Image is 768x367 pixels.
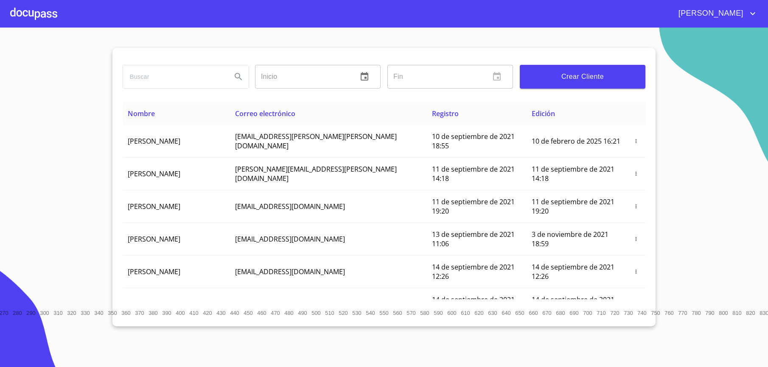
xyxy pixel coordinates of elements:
span: 550 [379,310,388,316]
button: 620 [472,306,486,320]
button: 400 [174,306,187,320]
span: 310 [53,310,62,316]
button: Search [228,67,249,87]
span: 280 [13,310,22,316]
button: 330 [78,306,92,320]
button: 810 [730,306,744,320]
button: 430 [214,306,228,320]
span: Nombre [128,109,155,118]
span: Crear Cliente [527,71,639,83]
button: 280 [11,306,24,320]
button: 660 [527,306,540,320]
button: 350 [106,306,119,320]
span: 820 [746,310,755,316]
button: 700 [581,306,594,320]
span: 680 [556,310,565,316]
span: 520 [339,310,348,316]
span: 490 [298,310,307,316]
button: 370 [133,306,146,320]
span: 400 [176,310,185,316]
span: 14 de septiembre de 2021 16:35 [532,295,614,314]
span: 300 [40,310,49,316]
span: 340 [94,310,103,316]
button: 500 [309,306,323,320]
span: 320 [67,310,76,316]
span: 700 [583,310,592,316]
button: 560 [391,306,404,320]
button: 630 [486,306,499,320]
span: 630 [488,310,497,316]
span: 760 [664,310,673,316]
button: 340 [92,306,106,320]
input: search [123,65,225,88]
span: 530 [352,310,361,316]
span: [EMAIL_ADDRESS][DOMAIN_NAME] [235,267,345,276]
span: Registro [432,109,459,118]
span: 750 [651,310,660,316]
span: 14 de septiembre de 2021 12:26 [432,262,515,281]
button: 390 [160,306,174,320]
span: 420 [203,310,212,316]
span: [PERSON_NAME] [128,169,180,178]
button: 580 [418,306,432,320]
button: 600 [445,306,459,320]
span: 580 [420,310,429,316]
span: 450 [244,310,252,316]
span: 370 [135,310,144,316]
button: 730 [622,306,635,320]
button: 320 [65,306,78,320]
button: 310 [51,306,65,320]
span: [EMAIL_ADDRESS][DOMAIN_NAME] [235,234,345,244]
span: 800 [719,310,728,316]
span: 470 [271,310,280,316]
span: Edición [532,109,555,118]
button: 300 [38,306,51,320]
span: 10 de septiembre de 2021 18:55 [432,132,515,150]
span: [PERSON_NAME] [672,7,748,20]
span: 430 [216,310,225,316]
span: 690 [569,310,578,316]
span: 13 de septiembre de 2021 11:06 [432,230,515,248]
button: 460 [255,306,269,320]
button: 520 [336,306,350,320]
span: 440 [230,310,239,316]
span: 330 [81,310,90,316]
button: Crear Cliente [520,65,645,89]
span: 600 [447,310,456,316]
span: 350 [108,310,117,316]
span: 740 [637,310,646,316]
span: 3 de noviembre de 2021 18:59 [532,230,608,248]
span: 11 de septiembre de 2021 19:20 [432,197,515,216]
button: 290 [24,306,38,320]
button: 670 [540,306,554,320]
button: 550 [377,306,391,320]
button: 740 [635,306,649,320]
button: 540 [364,306,377,320]
button: account of current user [672,7,758,20]
span: Correo electrónico [235,109,295,118]
button: 470 [269,306,282,320]
span: 670 [542,310,551,316]
span: 540 [366,310,375,316]
span: 290 [26,310,35,316]
button: 410 [187,306,201,320]
span: 10 de febrero de 2025 16:21 [532,136,620,146]
span: [PERSON_NAME] [128,202,180,211]
span: 620 [474,310,483,316]
span: [PERSON_NAME] [128,234,180,244]
span: 590 [434,310,443,316]
span: 640 [502,310,510,316]
button: 750 [649,306,662,320]
button: 510 [323,306,336,320]
span: [PERSON_NAME][EMAIL_ADDRESS][PERSON_NAME][DOMAIN_NAME] [235,164,397,183]
span: 790 [705,310,714,316]
span: 360 [121,310,130,316]
span: 570 [406,310,415,316]
span: 460 [257,310,266,316]
button: 530 [350,306,364,320]
button: 720 [608,306,622,320]
button: 690 [567,306,581,320]
span: [PERSON_NAME] [128,267,180,276]
button: 640 [499,306,513,320]
span: 14 de septiembre de 2021 16:35 [432,295,515,314]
